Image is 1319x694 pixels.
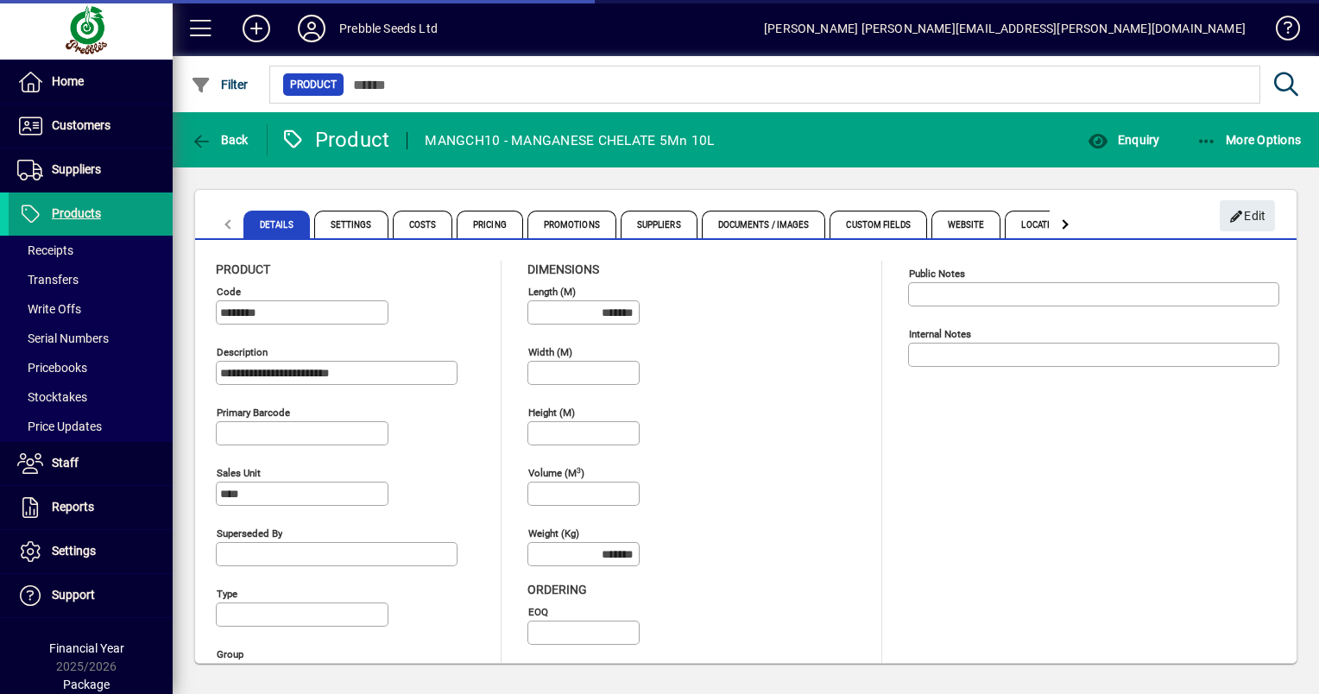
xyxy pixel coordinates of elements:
span: Reports [52,500,94,514]
span: Dimensions [527,262,599,276]
a: Transfers [9,265,173,294]
a: Pricebooks [9,353,173,382]
span: Suppliers [621,211,697,238]
span: Custom Fields [830,211,926,238]
button: More Options [1192,124,1306,155]
mat-label: Volume (m ) [528,467,584,479]
a: Support [9,574,173,617]
mat-label: Superseded by [217,527,282,539]
button: Back [186,124,253,155]
div: [PERSON_NAME] [PERSON_NAME][EMAIL_ADDRESS][PERSON_NAME][DOMAIN_NAME] [764,15,1246,42]
span: Staff [52,456,79,470]
span: Website [931,211,1001,238]
button: Edit [1220,200,1275,231]
span: Costs [393,211,453,238]
mat-label: Public Notes [909,268,965,280]
span: Suppliers [52,162,101,176]
button: Filter [186,69,253,100]
span: Write Offs [17,302,81,316]
a: Reports [9,486,173,529]
span: Price Updates [17,420,102,433]
span: Stocktakes [17,390,87,404]
mat-label: Weight (Kg) [528,527,579,539]
a: Home [9,60,173,104]
a: Settings [9,530,173,573]
a: Price Updates [9,412,173,441]
span: Promotions [527,211,616,238]
span: Home [52,74,84,88]
a: Stocktakes [9,382,173,412]
div: MANGCH10 - MANGANESE CHELATE 5Mn 10L [425,127,714,155]
span: Transfers [17,273,79,287]
span: Financial Year [49,641,124,655]
div: Prebble Seeds Ltd [339,15,438,42]
span: Pricebooks [17,361,87,375]
mat-label: Internal Notes [909,328,971,340]
span: Edit [1229,202,1266,230]
span: Filter [191,78,249,91]
mat-label: Description [217,346,268,358]
sup: 3 [577,465,581,474]
a: Knowledge Base [1263,3,1297,60]
a: Customers [9,104,173,148]
span: Pricing [457,211,523,238]
mat-label: Group [217,648,243,660]
span: Details [243,211,310,238]
span: Customers [52,118,110,132]
span: Back [191,133,249,147]
span: Products [52,206,101,220]
a: Suppliers [9,148,173,192]
mat-label: Height (m) [528,407,575,419]
span: Documents / Images [702,211,826,238]
mat-label: Primary barcode [217,407,290,419]
mat-label: Length (m) [528,286,576,298]
mat-label: Width (m) [528,346,572,358]
span: Enquiry [1088,133,1159,147]
a: Staff [9,442,173,485]
button: Profile [284,13,339,44]
a: Serial Numbers [9,324,173,353]
a: Write Offs [9,294,173,324]
span: Settings [52,544,96,558]
span: Product [216,262,270,276]
mat-label: EOQ [528,606,548,618]
span: Product [290,76,337,93]
a: Receipts [9,236,173,265]
button: Enquiry [1083,124,1164,155]
app-page-header-button: Back [173,124,268,155]
span: Package [63,678,110,691]
button: Add [229,13,284,44]
span: Support [52,588,95,602]
span: Serial Numbers [17,331,109,345]
mat-label: Sales unit [217,467,261,479]
div: Product [281,126,390,154]
span: More Options [1196,133,1302,147]
span: Ordering [527,583,587,596]
mat-label: Code [217,286,241,298]
mat-label: Type [217,588,237,600]
span: Settings [314,211,388,238]
span: Locations [1005,211,1083,238]
span: Receipts [17,243,73,257]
